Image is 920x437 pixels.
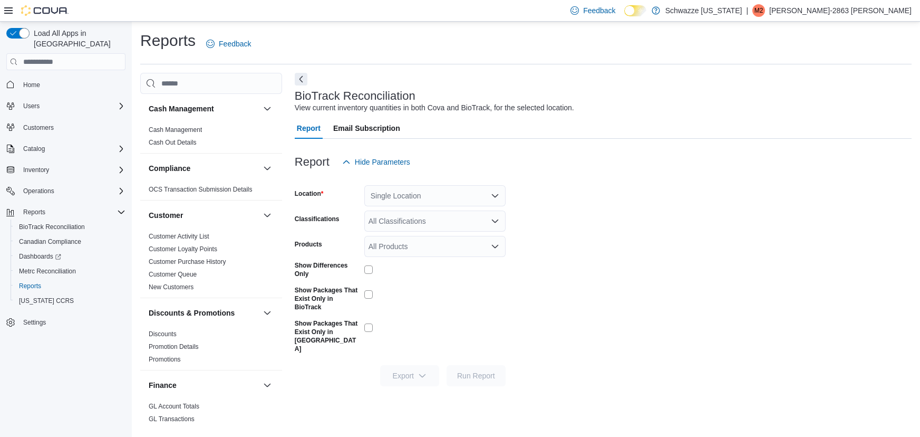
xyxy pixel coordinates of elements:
a: Canadian Compliance [15,235,85,248]
div: View current inventory quantities in both Cova and BioTrack, for the selected location. [295,102,574,113]
button: BioTrack Reconciliation [11,220,130,234]
a: Home [19,79,44,91]
button: Reports [19,206,50,218]
button: Open list of options [491,217,499,225]
a: Reports [15,280,45,292]
button: Inventory [19,164,53,176]
button: Cash Management [149,103,259,114]
button: Open list of options [491,242,499,251]
h3: Cash Management [149,103,214,114]
a: Dashboards [11,249,130,264]
span: Promotion Details [149,343,199,351]
a: Customer Activity List [149,233,209,240]
span: Customers [19,121,125,134]
label: Location [295,189,324,198]
h3: Report [295,156,330,168]
button: Discounts & Promotions [261,307,274,319]
span: Reports [19,206,125,218]
button: Finance [149,380,259,391]
span: Catalog [19,142,125,155]
button: Metrc Reconciliation [11,264,130,279]
label: Classifications [295,215,340,223]
span: Email Subscription [333,118,400,139]
button: Operations [19,185,59,197]
button: Hide Parameters [338,151,414,173]
button: Discounts & Promotions [149,308,259,318]
input: Dark Mode [624,5,646,16]
button: Users [19,100,44,112]
button: Canadian Compliance [11,234,130,249]
button: Reports [2,205,130,220]
a: OCS Transaction Submission Details [149,186,253,193]
a: Promotions [149,356,181,363]
button: Catalog [2,141,130,156]
span: [US_STATE] CCRS [19,297,74,305]
span: M2 [754,4,763,17]
button: Users [2,99,130,113]
button: Cash Management [261,102,274,115]
span: Washington CCRS [15,294,125,307]
span: BioTrack Reconciliation [15,221,125,233]
a: Cash Out Details [149,139,197,146]
span: Dashboards [15,250,125,263]
div: Discounts & Promotions [140,328,282,370]
div: Matthew-2863 Turner [752,4,765,17]
span: Customer Loyalty Points [149,245,217,253]
a: Metrc Reconciliation [15,265,80,278]
span: Metrc Reconciliation [15,265,125,278]
button: Open list of options [491,192,499,200]
img: Cova [21,5,69,16]
span: Discounts [149,330,177,338]
span: Dashboards [19,252,61,261]
h3: Customer [149,210,183,221]
a: Dashboards [15,250,65,263]
a: Feedback [202,33,255,54]
span: Operations [19,185,125,197]
h3: Compliance [149,163,190,174]
label: Show Packages That Exist Only in BioTrack [295,286,360,311]
span: Catalog [23,145,45,153]
button: Run Report [447,365,506,386]
span: Dark Mode [624,16,625,17]
h3: Finance [149,380,177,391]
span: Reports [23,208,45,216]
span: Inventory [23,166,49,174]
button: [US_STATE] CCRS [11,293,130,308]
span: Customer Activity List [149,232,209,241]
span: Customer Queue [149,270,197,279]
span: Home [19,78,125,91]
h3: BioTrack Reconciliation [295,90,415,102]
a: New Customers [149,283,193,291]
div: Customer [140,230,282,298]
p: Schwazze [US_STATE] [665,4,742,17]
button: Compliance [149,163,259,174]
span: Users [23,102,40,110]
button: Customers [2,120,130,135]
span: Settings [23,318,46,327]
p: | [746,4,748,17]
button: Operations [2,184,130,198]
span: Export [386,365,433,386]
button: Next [295,73,307,85]
span: BioTrack Reconciliation [19,223,85,231]
span: Customers [23,123,54,132]
a: BioTrack Reconciliation [15,221,89,233]
button: Export [380,365,439,386]
h1: Reports [140,30,196,51]
a: Customer Purchase History [149,258,226,265]
span: Reports [19,282,41,290]
button: Inventory [2,163,130,177]
span: Settings [19,316,125,329]
label: Products [295,240,322,249]
a: [US_STATE] CCRS [15,294,78,307]
a: Promotion Details [149,343,199,350]
span: Canadian Compliance [15,235,125,248]
a: Customers [19,121,58,134]
a: Customer Queue [149,271,197,278]
span: Load All Apps in [GEOGRAPHIC_DATA] [30,28,125,49]
span: Hide Parameters [355,157,410,167]
div: Cash Management [140,123,282,153]
a: GL Account Totals [149,403,199,410]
